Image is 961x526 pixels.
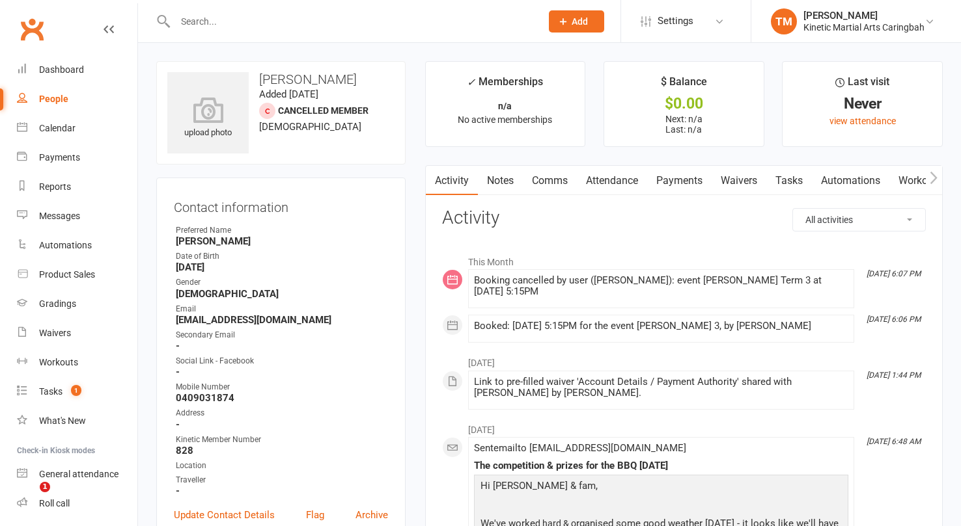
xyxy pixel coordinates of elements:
[176,340,388,352] strong: -
[176,419,388,430] strong: -
[17,85,137,114] a: People
[39,240,92,250] div: Automations
[39,298,76,309] div: Gradings
[176,329,388,341] div: Secondary Email
[176,235,388,247] strong: [PERSON_NAME]
[467,76,475,88] i: ✓
[794,97,930,111] div: Never
[442,416,926,437] li: [DATE]
[17,260,137,289] a: Product Sales
[176,288,388,300] strong: [DEMOGRAPHIC_DATA]
[13,482,44,513] iframe: Intercom live chat
[523,166,577,196] a: Comms
[867,371,921,380] i: [DATE] 1:44 PM
[167,97,249,140] div: upload photo
[39,328,71,338] div: Waivers
[176,303,388,315] div: Email
[829,116,896,126] a: view attendance
[549,10,604,33] button: Add
[39,357,78,367] div: Workouts
[176,392,388,404] strong: 0409031874
[467,73,543,98] div: Memberships
[17,289,137,319] a: Gradings
[616,97,752,111] div: $0.00
[661,73,707,97] div: $ Balance
[176,485,388,497] strong: -
[176,381,388,393] div: Mobile Number
[867,269,921,278] i: [DATE] 6:07 PM
[39,64,84,75] div: Dashboard
[498,101,512,111] strong: n/a
[474,275,848,297] div: Booking cancelled by user ([PERSON_NAME]): event [PERSON_NAME] Term 3 at [DATE] 5:15PM
[176,276,388,289] div: Gender
[17,55,137,85] a: Dashboard
[577,166,647,196] a: Attendance
[176,250,388,263] div: Date of Birth
[17,143,137,172] a: Payments
[474,321,848,332] div: Booked: [DATE] 5:15PM for the event [PERSON_NAME] 3, by [PERSON_NAME]
[889,166,951,196] a: Workouts
[355,507,388,523] a: Archive
[658,7,693,36] span: Settings
[835,73,889,97] div: Last visit
[17,231,137,260] a: Automations
[39,94,68,104] div: People
[176,434,388,446] div: Kinetic Member Number
[474,442,686,454] span: Sent email to [EMAIL_ADDRESS][DOMAIN_NAME]
[771,8,797,34] div: TM
[867,437,921,446] i: [DATE] 6:48 AM
[176,445,388,456] strong: 828
[803,10,925,21] div: [PERSON_NAME]
[572,16,588,27] span: Add
[17,489,137,518] a: Roll call
[17,348,137,377] a: Workouts
[867,315,921,324] i: [DATE] 6:06 PM
[442,208,926,228] h3: Activity
[71,385,81,396] span: 1
[17,319,137,348] a: Waivers
[306,507,324,523] a: Flag
[176,355,388,367] div: Social Link - Facebook
[176,474,388,486] div: Traveller
[174,507,275,523] a: Update Contact Details
[17,460,137,489] a: General attendance kiosk mode
[17,406,137,436] a: What's New
[803,21,925,33] div: Kinetic Martial Arts Caringbah
[17,202,137,231] a: Messages
[39,415,86,426] div: What's New
[616,114,752,135] p: Next: n/a Last: n/a
[176,407,388,419] div: Address
[474,460,848,471] div: The competition & prizes for the BBQ [DATE]
[176,224,388,237] div: Preferred Name
[442,349,926,370] li: [DATE]
[17,114,137,143] a: Calendar
[39,469,118,479] div: General attendance
[39,498,70,508] div: Roll call
[171,12,532,31] input: Search...
[167,72,395,86] h3: [PERSON_NAME]
[39,211,80,221] div: Messages
[174,195,388,215] h3: Contact information
[426,166,478,196] a: Activity
[39,386,63,397] div: Tasks
[474,376,848,399] div: Link to pre-filled waiver 'Account Details / Payment Authority' shared with [PERSON_NAME] by [PER...
[176,261,388,273] strong: [DATE]
[176,366,388,378] strong: -
[40,482,50,492] span: 1
[712,166,766,196] a: Waivers
[477,478,845,497] p: Hi [PERSON_NAME] & fam,
[39,269,95,280] div: Product Sales
[176,314,388,326] strong: [EMAIL_ADDRESS][DOMAIN_NAME]
[39,123,76,133] div: Calendar
[176,460,388,472] div: Location
[812,166,889,196] a: Automations
[478,166,523,196] a: Notes
[17,172,137,202] a: Reports
[458,114,552,125] span: No active memberships
[39,181,71,192] div: Reports
[16,13,48,46] a: Clubworx
[39,152,80,163] div: Payments
[259,88,318,100] time: Added [DATE]
[278,105,369,116] span: Cancelled member
[442,248,926,269] li: This Month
